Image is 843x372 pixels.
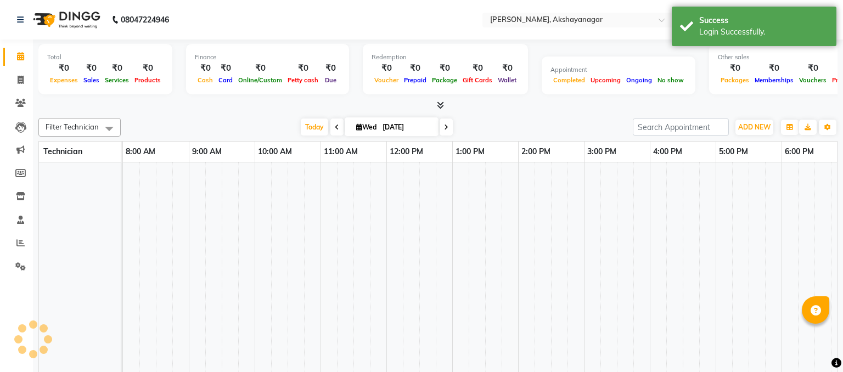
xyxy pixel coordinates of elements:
input: Search Appointment [633,119,729,136]
div: Total [47,53,164,62]
span: Online/Custom [235,76,285,84]
b: 08047224946 [121,4,169,35]
a: 2:00 PM [519,144,553,160]
div: Finance [195,53,340,62]
div: Appointment [550,65,687,75]
a: 8:00 AM [123,144,158,160]
div: ₹0 [796,62,829,75]
span: Today [301,119,328,136]
span: Prepaid [401,76,429,84]
button: ADD NEW [735,120,773,135]
span: Petty cash [285,76,321,84]
a: 5:00 PM [716,144,751,160]
span: Card [216,76,235,84]
span: Cash [195,76,216,84]
span: Due [322,76,339,84]
div: ₹0 [429,62,460,75]
div: ₹0 [752,62,796,75]
input: 2025-09-03 [379,119,434,136]
a: 9:00 AM [189,144,224,160]
span: Sales [81,76,102,84]
span: Technician [43,146,82,156]
span: Package [429,76,460,84]
div: ₹0 [195,62,216,75]
span: Gift Cards [460,76,495,84]
div: ₹0 [81,62,102,75]
span: Products [132,76,164,84]
a: 10:00 AM [255,144,295,160]
span: Memberships [752,76,796,84]
div: ₹0 [401,62,429,75]
div: ₹0 [47,62,81,75]
span: Filter Technician [46,122,99,131]
div: ₹0 [321,62,340,75]
a: 3:00 PM [585,144,619,160]
div: ₹0 [235,62,285,75]
span: Upcoming [588,76,623,84]
div: ₹0 [285,62,321,75]
span: Voucher [372,76,401,84]
img: logo [28,4,103,35]
div: Login Successfully. [699,26,828,38]
span: Wallet [495,76,519,84]
span: Packages [718,76,752,84]
span: Expenses [47,76,81,84]
span: Ongoing [623,76,655,84]
span: Vouchers [796,76,829,84]
div: ₹0 [460,62,495,75]
a: 12:00 PM [387,144,426,160]
div: ₹0 [216,62,235,75]
a: 6:00 PM [782,144,817,160]
span: ADD NEW [738,123,771,131]
div: Redemption [372,53,519,62]
span: Completed [550,76,588,84]
div: ₹0 [718,62,752,75]
span: No show [655,76,687,84]
span: Wed [353,123,379,131]
a: 1:00 PM [453,144,487,160]
div: ₹0 [495,62,519,75]
a: 4:00 PM [650,144,685,160]
div: Success [699,15,828,26]
a: 11:00 AM [321,144,361,160]
div: ₹0 [132,62,164,75]
div: ₹0 [372,62,401,75]
div: ₹0 [102,62,132,75]
span: Services [102,76,132,84]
